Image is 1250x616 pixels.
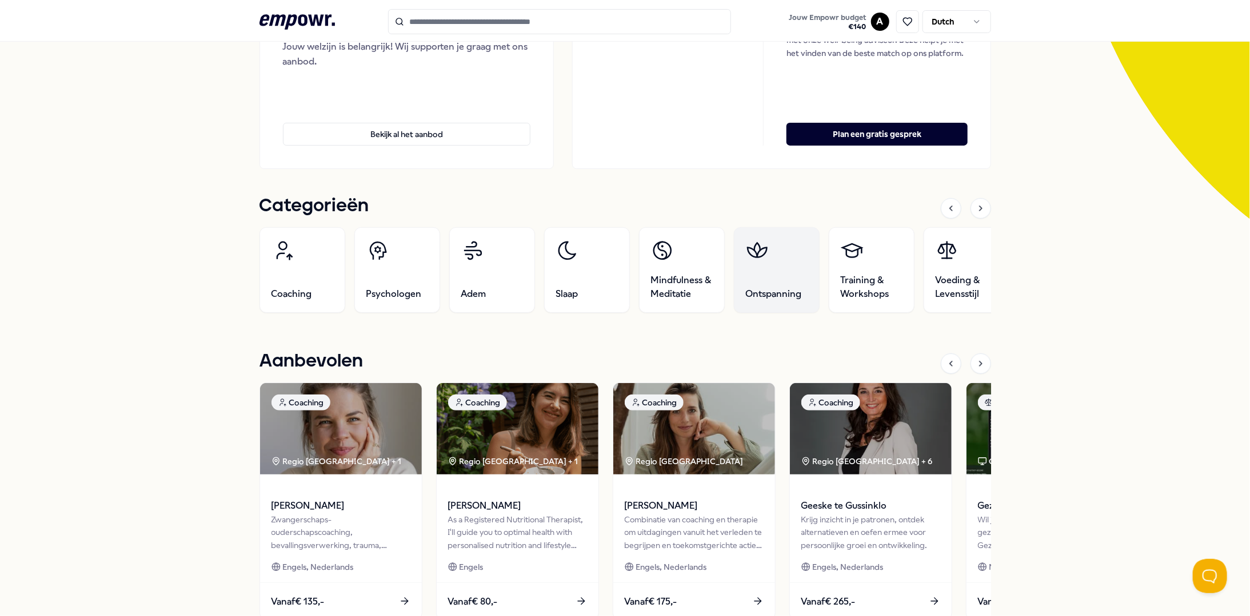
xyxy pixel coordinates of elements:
[787,11,869,34] button: Jouw Empowr budget€140
[271,513,410,551] div: Zwangerschaps- ouderschapscoaching, bevallingsverwerking, trauma, (prik)angst & stresscoaching.
[746,287,802,301] span: Ontspanning
[448,594,498,609] span: Vanaf € 80,-
[871,13,889,31] button: A
[978,455,1013,468] div: Online
[936,273,997,301] span: Voeding & Levensstijl
[388,9,731,34] input: Search for products, categories or subcategories
[651,273,713,301] span: Mindfulness & Meditatie
[283,39,531,69] div: Jouw welzijn is belangrijk! Wij supporten je graag met ons aanbod.
[785,10,871,34] a: Jouw Empowr budget€140
[625,455,745,468] div: Regio [GEOGRAPHIC_DATA]
[354,227,440,313] a: Psychologen
[613,383,775,474] img: package image
[790,383,952,474] img: package image
[448,455,578,468] div: Regio [GEOGRAPHIC_DATA] + 1
[978,394,1081,410] div: Voeding & Levensstijl
[989,561,1032,573] span: Nederlands
[636,561,707,573] span: Engels, Nederlands
[829,227,914,313] a: Training & Workshops
[813,561,884,573] span: Engels, Nederlands
[801,394,860,410] div: Coaching
[271,498,410,513] span: [PERSON_NAME]
[461,287,486,301] span: Adem
[271,594,325,609] span: Vanaf € 135,-
[978,498,1117,513] span: Gezondheidscheck Compleet
[283,561,354,573] span: Engels, Nederlands
[259,227,345,313] a: Coaching
[789,22,866,31] span: € 140
[625,513,764,551] div: Combinatie van coaching en therapie om uitdagingen vanuit het verleden te begrijpen en toekomstge...
[978,594,1031,609] span: Vanaf € 170,-
[271,394,330,410] div: Coaching
[639,227,725,313] a: Mindfulness & Meditatie
[625,498,764,513] span: [PERSON_NAME]
[734,227,820,313] a: Ontspanning
[967,383,1128,474] img: package image
[786,123,967,146] button: Plan een gratis gesprek
[625,594,677,609] span: Vanaf € 175,-
[801,594,856,609] span: Vanaf € 265,-
[1193,559,1227,593] iframe: Help Scout Beacon - Open
[460,561,484,573] span: Engels
[801,513,940,551] div: Krijg inzicht in je patronen, ontdek alternatieven en oefen ermee voor persoonlijke groei en ontw...
[283,123,531,146] button: Bekijk al het aanbod
[801,498,940,513] span: Geeske te Gussinklo
[801,455,933,468] div: Regio [GEOGRAPHIC_DATA] + 6
[978,513,1117,551] div: Wil je weten hoe het écht met je gezondheid gaat? De Gezondheidscheck meet 18 biomarkers voor een...
[259,347,364,376] h1: Aanbevolen
[449,227,535,313] a: Adem
[924,227,1009,313] a: Voeding & Levensstijl
[448,394,507,410] div: Coaching
[789,13,866,22] span: Jouw Empowr budget
[366,287,422,301] span: Psychologen
[283,104,531,146] a: Bekijk al het aanbod
[625,394,684,410] div: Coaching
[448,498,587,513] span: [PERSON_NAME]
[271,287,312,301] span: Coaching
[448,513,587,551] div: As a Registered Nutritional Therapist, I'll guide you to optimal health with personalised nutriti...
[544,227,630,313] a: Slaap
[841,273,902,301] span: Training & Workshops
[437,383,598,474] img: package image
[271,455,402,468] div: Regio [GEOGRAPHIC_DATA] + 1
[556,287,578,301] span: Slaap
[259,192,369,220] h1: Categorieën
[260,383,422,474] img: package image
